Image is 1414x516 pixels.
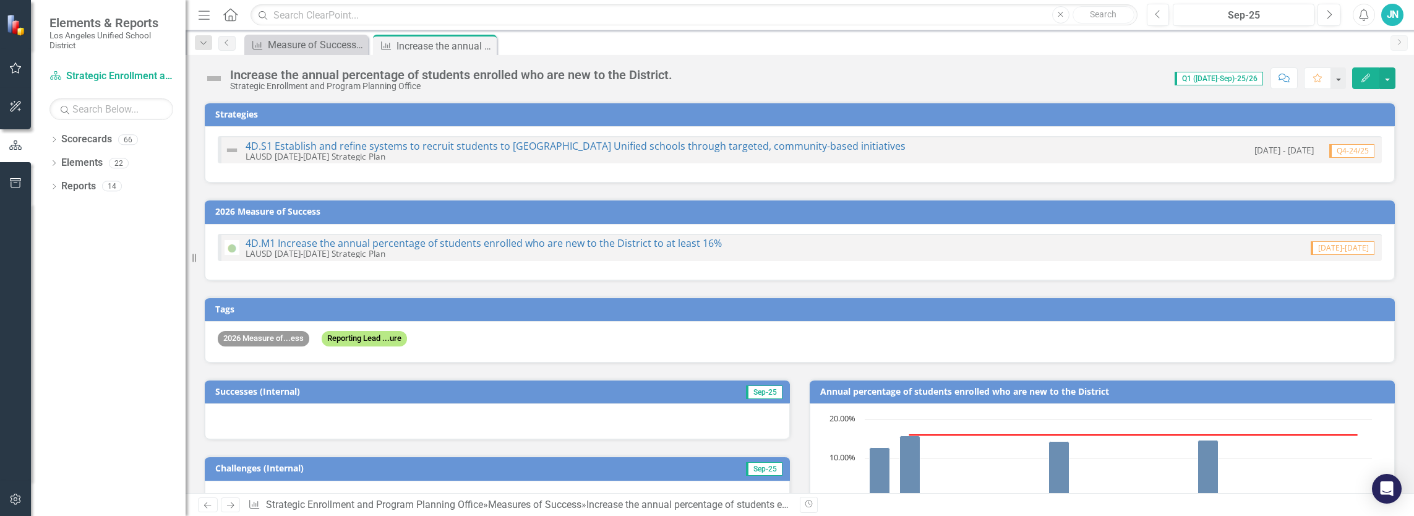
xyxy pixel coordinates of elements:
[6,14,28,35] img: ClearPoint Strategy
[49,15,173,30] span: Elements & Reports
[1073,6,1134,24] button: Search
[102,181,122,192] div: 14
[246,139,906,153] a: 4D.S1 Establish and refine systems to recruit students to [GEOGRAPHIC_DATA] Unified schools throu...
[61,132,112,147] a: Scorecards
[61,179,96,194] a: Reports
[230,82,672,91] div: Strategic Enrollment and Program Planning Office
[215,463,614,473] h3: Challenges (Internal)
[204,69,224,88] img: Not Defined
[215,110,1389,119] h3: Strategies
[49,30,173,51] small: Los Angeles Unified School District
[247,37,365,53] a: Measure of Success - Scorecard Report
[1090,9,1116,19] span: Search
[215,387,609,396] h3: Successes (Internal)
[215,304,1389,314] h3: Tags
[900,436,920,497] path: 2022-23, 15.7. Actual (new business rule).
[61,156,103,170] a: Elements
[266,499,483,510] a: Strategic Enrollment and Program Planning Office
[820,387,1389,396] h3: Annual percentage of students enrolled who are new to the District
[1311,241,1374,255] span: [DATE]-[DATE]
[248,498,791,512] div: » »
[251,4,1137,26] input: Search ClearPoint...
[322,331,407,346] span: Reporting Lead ...ure
[1198,441,1219,497] path: 2024-25, 14.7. Actual (new business rule).
[829,452,855,463] text: 10.00%
[1177,8,1310,23] div: Sep-25
[1254,144,1314,156] small: [DATE] - [DATE]
[1175,72,1263,85] span: Q1 ([DATE]-Sep)-25/26
[268,37,365,53] div: Measure of Success - Scorecard Report
[109,158,129,168] div: 22
[118,134,138,145] div: 66
[586,499,932,510] div: Increase the annual percentage of students enrolled who are new to the District.
[218,331,309,346] span: 2026 Measure of...ess
[870,419,1358,497] g: Actual (new business rule), series 1 of 2. Bar series with 17 bars.
[1049,442,1069,497] path: 2023-24, 14.3. Actual (new business rule).
[488,499,581,510] a: Measures of Success
[829,413,855,424] text: 20.00%
[225,143,239,158] img: Not Defined
[215,207,1389,216] h3: 2026 Measure of Success
[230,68,672,82] div: Increase the annual percentage of students enrolled who are new to the District.
[880,432,1359,437] g: Target, series 2 of 2. Line with 17 data points.
[1372,474,1402,504] div: Open Intercom Messenger
[1329,144,1374,158] span: Q4-24/25
[225,240,239,255] img: Showing Improvement
[246,236,722,250] a: 4D.M1 Increase the annual percentage of students enrolled who are new to the District to at least...
[746,385,782,399] span: Sep-25
[746,462,782,476] span: Sep-25
[1173,4,1314,26] button: Sep-25
[1381,4,1403,26] button: JN
[246,150,385,162] small: LAUSD [DATE]-[DATE] Strategic Plan
[396,38,494,54] div: Increase the annual percentage of students enrolled who are new to the District.
[49,69,173,84] a: Strategic Enrollment and Program Planning Office
[246,247,385,259] small: LAUSD [DATE]-[DATE] Strategic Plan
[870,448,890,497] path: Baseline, 12.8. Actual (new business rule).
[844,490,855,501] text: 0%
[49,98,173,120] input: Search Below...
